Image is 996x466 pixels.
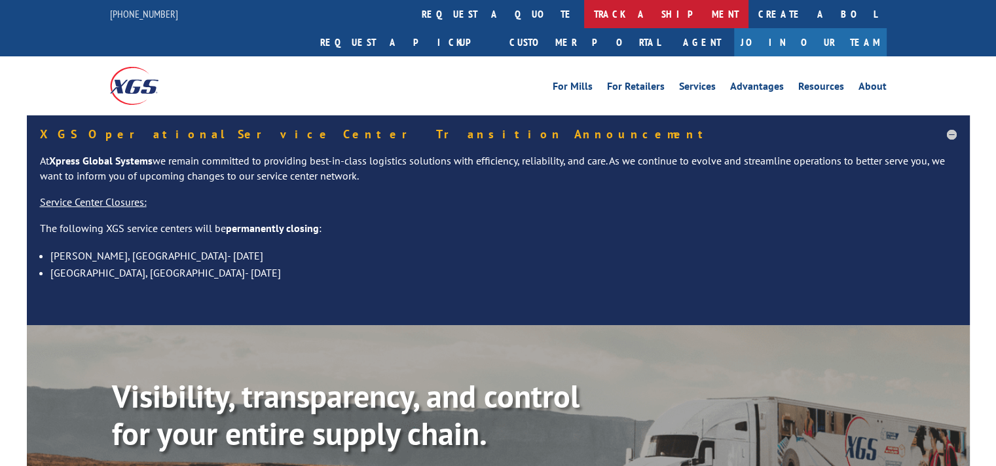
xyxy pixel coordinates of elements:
u: Service Center Closures: [40,195,147,208]
strong: Xpress Global Systems [49,154,153,167]
a: [PHONE_NUMBER] [110,7,178,20]
a: For Retailers [607,81,665,96]
a: For Mills [553,81,593,96]
a: Resources [798,81,844,96]
p: The following XGS service centers will be : [40,221,957,247]
a: Join Our Team [734,28,887,56]
a: Advantages [730,81,784,96]
a: Request a pickup [310,28,500,56]
a: Agent [670,28,734,56]
a: About [858,81,887,96]
li: [PERSON_NAME], [GEOGRAPHIC_DATA]- [DATE] [50,247,957,264]
strong: permanently closing [226,222,319,235]
h5: XGS Operational Service Center Transition Announcement [40,128,957,140]
a: Services [679,81,716,96]
b: Visibility, transparency, and control for your entire supply chain. [112,376,580,454]
li: [GEOGRAPHIC_DATA], [GEOGRAPHIC_DATA]- [DATE] [50,264,957,281]
a: Customer Portal [500,28,670,56]
p: At we remain committed to providing best-in-class logistics solutions with efficiency, reliabilit... [40,153,957,195]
